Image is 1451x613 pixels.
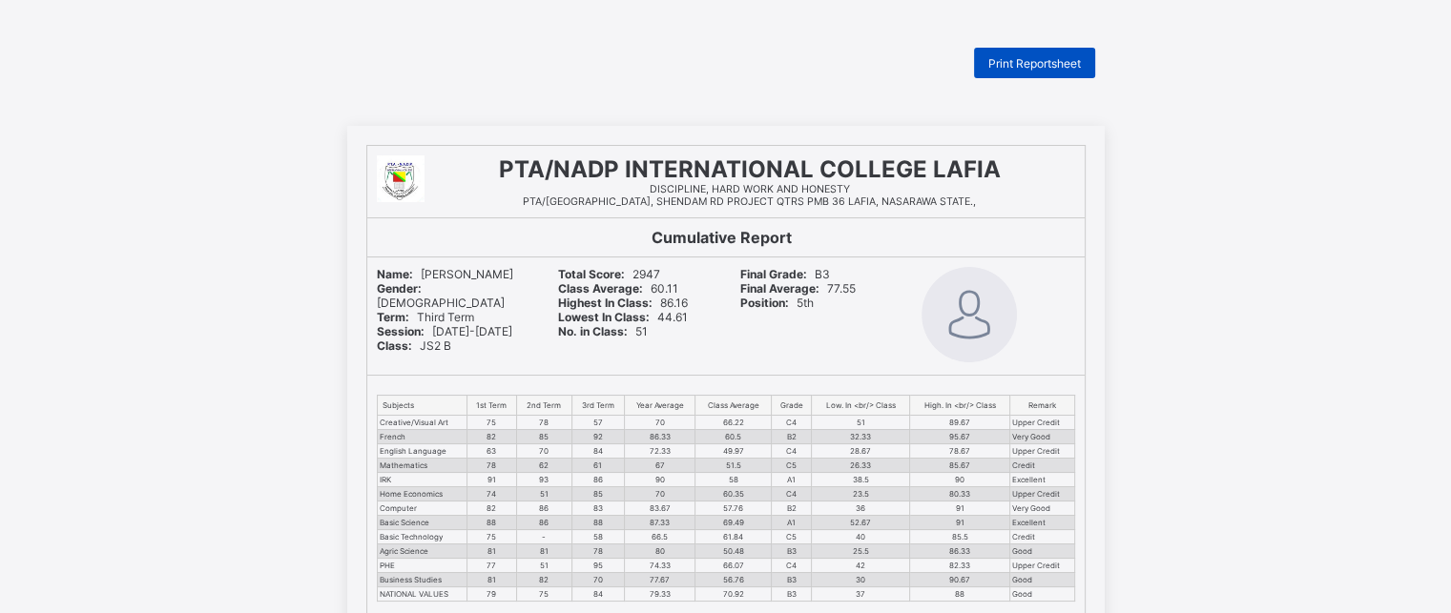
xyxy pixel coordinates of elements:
th: Remark [1010,396,1074,416]
td: 86 [517,501,571,516]
td: 90.67 [910,573,1010,587]
td: 91 [466,473,517,487]
td: 51.5 [695,459,771,473]
span: [DATE]-[DATE] [377,324,512,338]
td: Upper Credit [1010,444,1074,459]
td: 38.5 [812,473,910,487]
td: 82 [466,501,517,516]
th: 3rd Term [571,396,624,416]
b: Highest In Class: [558,296,653,310]
td: Home Economics [377,487,466,501]
td: French [377,430,466,444]
td: 67 [624,459,695,473]
td: 80 [624,544,695,559]
td: 49.97 [695,444,771,459]
span: Print Reportsheet [988,56,1081,71]
td: 28.67 [812,444,910,459]
td: Credit [1010,530,1074,544]
td: 77.67 [624,573,695,587]
td: 86.33 [910,544,1010,559]
td: 78 [571,544,624,559]
td: 84 [571,587,624,602]
td: 86 [571,473,624,487]
td: 95 [571,559,624,573]
th: 1st Term [466,396,517,416]
td: 79 [466,587,517,602]
td: B2 [771,430,812,444]
td: Basic Science [377,516,466,530]
b: Name: [377,267,413,281]
td: 75 [517,587,571,602]
td: 78.67 [910,444,1010,459]
td: 70 [517,444,571,459]
td: 42 [812,559,910,573]
td: Good [1010,573,1074,587]
b: Lowest In Class: [558,310,650,324]
td: 81 [517,544,571,559]
td: NATIONAL VALUES [377,587,466,602]
td: 69.49 [695,516,771,530]
b: Class Average: [558,281,643,296]
th: Grade [771,396,812,416]
td: 23.5 [812,487,910,501]
td: Computer [377,501,466,516]
span: JS2 B [377,338,451,353]
td: C5 [771,459,812,473]
td: 80.33 [910,487,1010,501]
td: A1 [771,516,812,530]
span: Third Term [377,310,474,324]
td: 51 [812,416,910,430]
td: Excellent [1010,516,1074,530]
td: PHE [377,559,466,573]
td: A1 [771,473,812,487]
td: 60.35 [695,487,771,501]
td: 30 [812,573,910,587]
td: 84 [571,444,624,459]
td: 70.92 [695,587,771,602]
b: Term: [377,310,409,324]
td: C4 [771,416,812,430]
td: C4 [771,487,812,501]
td: 95.67 [910,430,1010,444]
td: 75 [466,530,517,544]
td: 85 [517,430,571,444]
b: Final Average: [740,281,819,296]
td: 60.5 [695,430,771,444]
td: C5 [771,530,812,544]
td: 70 [624,487,695,501]
td: C4 [771,444,812,459]
span: 44.61 [558,310,688,324]
td: C4 [771,559,812,573]
td: 81 [466,573,517,587]
th: Subjects [377,396,466,416]
td: 63 [466,444,517,459]
th: High. In <br/> Class [910,396,1010,416]
td: 92 [571,430,624,444]
td: 88 [571,516,624,530]
td: 78 [517,416,571,430]
td: 36 [812,501,910,516]
td: Good [1010,544,1074,559]
span: B3 [740,267,830,281]
td: IRK [377,473,466,487]
b: Final Grade: [740,267,807,281]
td: 74.33 [624,559,695,573]
span: 77.55 [740,281,856,296]
th: 2nd Term [517,396,571,416]
td: 86.33 [624,430,695,444]
td: Upper Credit [1010,416,1074,430]
td: Agric Science [377,544,466,559]
td: 58 [571,530,624,544]
td: 66.22 [695,416,771,430]
b: Position: [740,296,789,310]
b: Class: [377,338,412,353]
td: English Language [377,444,466,459]
td: 86 [517,516,571,530]
td: 70 [571,573,624,587]
td: 82 [466,430,517,444]
td: 40 [812,530,910,544]
b: No. in Class: [558,324,628,338]
td: 83 [571,501,624,516]
td: 83.67 [624,501,695,516]
td: 61.84 [695,530,771,544]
